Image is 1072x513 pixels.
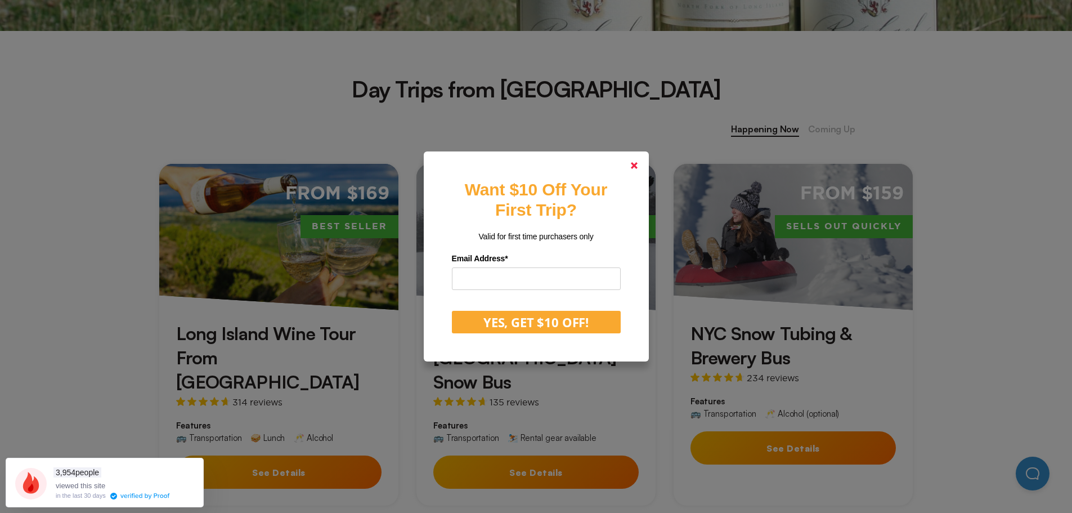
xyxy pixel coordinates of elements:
[56,481,105,490] span: viewed this site
[621,152,648,179] a: Close
[465,180,607,219] strong: Want $10 Off Your First Trip?
[56,493,106,499] div: in the last 30 days
[56,468,75,477] span: 3,954
[452,250,621,267] label: Email Address
[53,467,101,478] span: people
[452,311,621,333] button: YES, GET $10 OFF!
[505,254,508,263] span: Required
[478,232,593,241] span: Valid for first time purchasers only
